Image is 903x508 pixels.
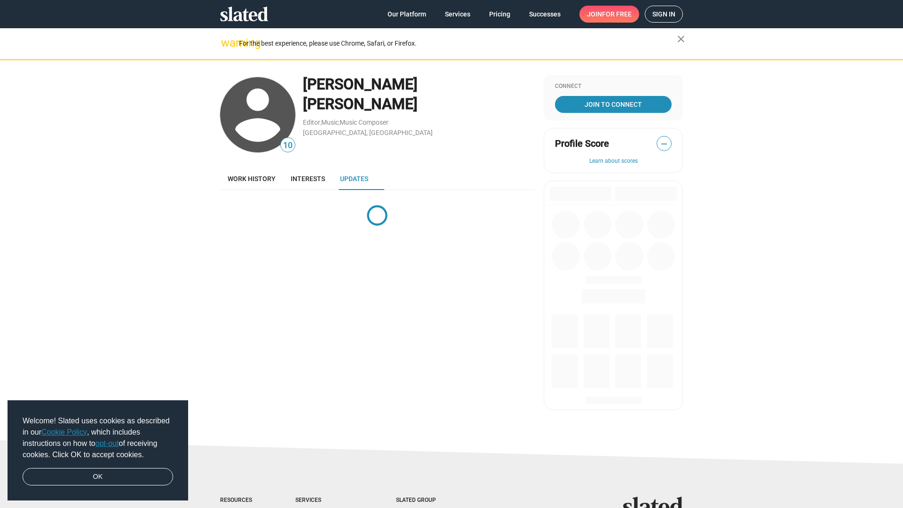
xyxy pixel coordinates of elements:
div: cookieconsent [8,400,188,501]
a: Sign in [645,6,683,23]
a: Updates [333,167,376,190]
a: Join To Connect [555,96,672,113]
div: Connect [555,83,672,90]
span: Welcome! Slated uses cookies as described in our , which includes instructions on how to of recei... [23,415,173,460]
a: Joinfor free [579,6,639,23]
span: Pricing [489,6,510,23]
div: Services [295,497,358,504]
a: Interests [283,167,333,190]
span: Sign in [652,6,675,22]
div: [PERSON_NAME] [PERSON_NAME] [303,74,534,114]
span: , [320,120,321,126]
span: for free [602,6,632,23]
span: Interests [291,175,325,183]
a: Our Platform [380,6,434,23]
a: dismiss cookie message [23,468,173,486]
a: Services [437,6,478,23]
a: Music Composer [340,119,388,126]
mat-icon: close [675,33,687,45]
span: Join [587,6,632,23]
div: Slated Group [396,497,460,504]
a: Pricing [482,6,518,23]
a: Music [321,119,339,126]
span: Our Platform [388,6,426,23]
span: , [339,120,340,126]
mat-icon: warning [221,37,232,48]
div: For the best experience, please use Chrome, Safari, or Firefox. [239,37,677,50]
span: Services [445,6,470,23]
a: Successes [522,6,568,23]
span: 10 [281,139,295,152]
a: opt-out [95,439,119,447]
a: Editor [303,119,320,126]
span: — [657,138,671,150]
span: Join To Connect [557,96,670,113]
span: Work history [228,175,276,183]
button: Learn about scores [555,158,672,165]
a: Work history [220,167,283,190]
a: [GEOGRAPHIC_DATA], [GEOGRAPHIC_DATA] [303,129,433,136]
div: Resources [220,497,258,504]
span: Profile Score [555,137,609,150]
span: Successes [529,6,561,23]
a: Cookie Policy [41,428,87,436]
span: Updates [340,175,368,183]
